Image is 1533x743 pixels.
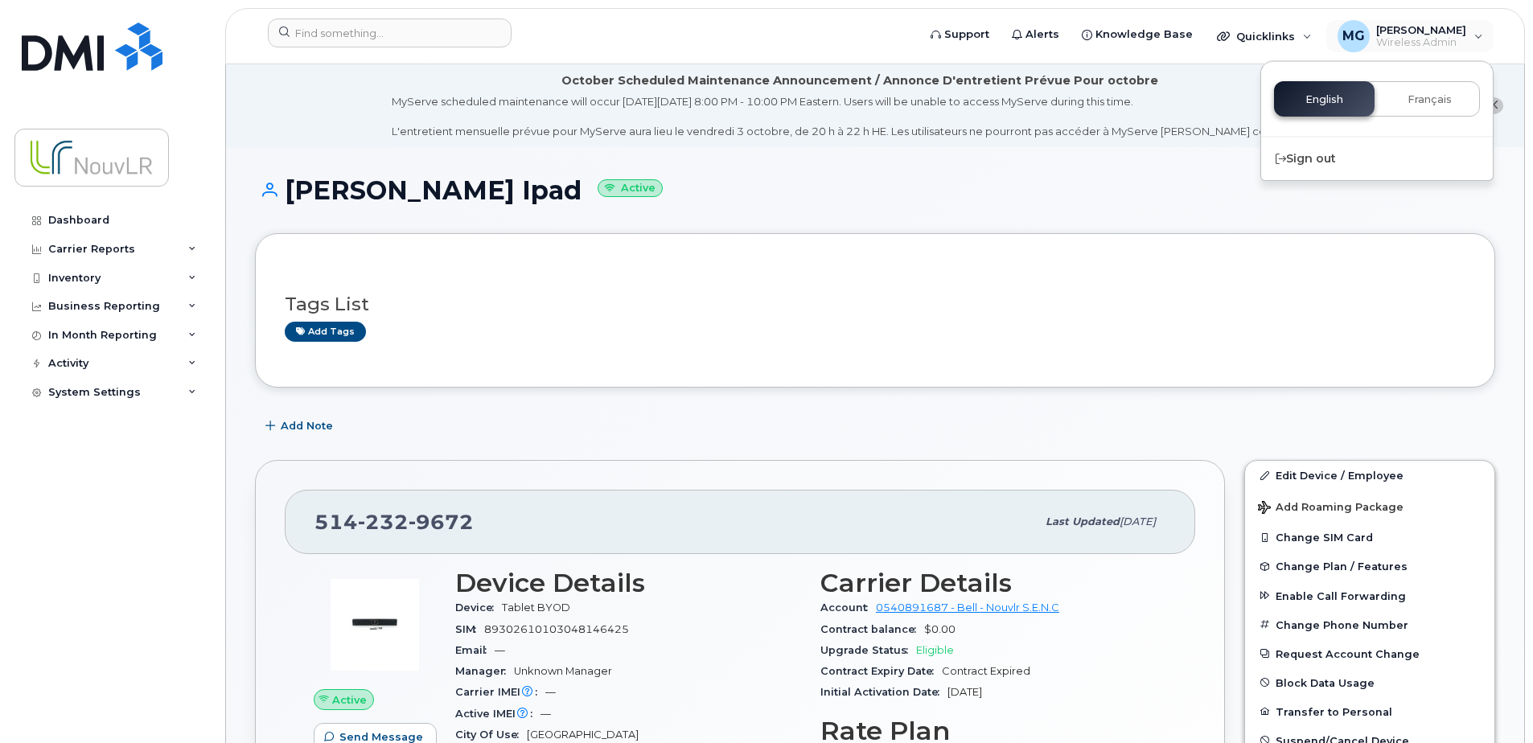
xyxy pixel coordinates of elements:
span: Last updated [1046,515,1120,527]
a: Edit Device / Employee [1245,461,1494,490]
span: — [545,686,556,698]
img: image20231002-3703462-1s4awac.jpeg [327,577,423,673]
span: Contract Expired [942,665,1030,677]
small: Active [598,179,663,198]
button: Change Phone Number [1245,610,1494,639]
button: Request Account Change [1245,639,1494,668]
h3: Tags List [285,294,1465,314]
div: Sign out [1261,144,1493,174]
div: October Scheduled Maintenance Announcement / Annonce D'entretient Prévue Pour octobre [561,72,1158,89]
span: 9672 [409,510,474,534]
span: Account [820,601,876,614]
span: Eligible [916,644,954,656]
span: Add Roaming Package [1258,501,1404,516]
span: [GEOGRAPHIC_DATA] [527,729,639,741]
span: Contract balance [820,623,924,635]
span: Carrier IMEI [455,686,545,698]
button: Enable Call Forwarding [1245,581,1494,610]
a: 0540891687 - Bell - Nouvlr S.E.N.C [876,601,1059,614]
h1: [PERSON_NAME] Ipad [255,176,1495,204]
span: Tablet BYOD [502,601,570,614]
span: City Of Use [455,729,527,741]
span: Email [455,644,495,656]
span: Active [332,692,367,708]
span: [DATE] [947,686,982,698]
span: Enable Call Forwarding [1276,589,1406,601]
span: Français [1408,93,1452,106]
span: SIM [455,623,484,635]
span: $0.00 [924,623,956,635]
span: Active IMEI [455,708,540,720]
button: Change Plan / Features [1245,552,1494,581]
a: Add tags [285,322,366,342]
button: Add Roaming Package [1245,490,1494,523]
span: Device [455,601,502,614]
span: 232 [358,510,409,534]
span: Change Plan / Features [1276,560,1408,573]
span: Initial Activation Date [820,686,947,698]
h3: Carrier Details [820,569,1166,597]
button: Block Data Usage [1245,668,1494,697]
span: — [540,708,551,720]
button: Change SIM Card [1245,523,1494,552]
span: 89302610103048146425 [484,623,629,635]
span: Unknown Manager [514,665,612,677]
span: Upgrade Status [820,644,916,656]
button: Add Note [255,412,347,441]
span: Manager [455,665,514,677]
span: 514 [314,510,474,534]
span: Contract Expiry Date [820,665,942,677]
div: MyServe scheduled maintenance will occur [DATE][DATE] 8:00 PM - 10:00 PM Eastern. Users will be u... [392,94,1329,139]
span: Add Note [281,418,333,433]
button: Transfer to Personal [1245,697,1494,726]
span: — [495,644,505,656]
span: [DATE] [1120,515,1156,527]
h3: Device Details [455,569,801,597]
